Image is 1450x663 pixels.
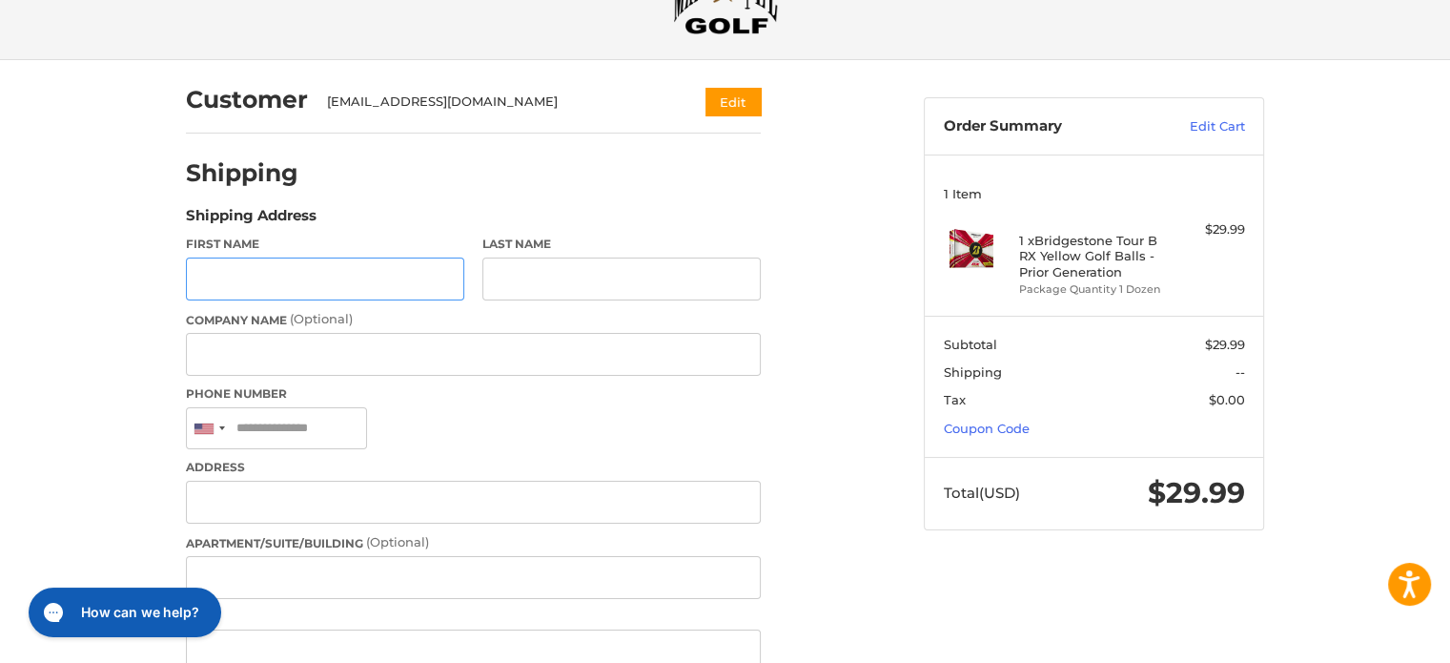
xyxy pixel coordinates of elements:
span: Tax [944,392,966,407]
span: Subtotal [944,337,997,352]
label: Last Name [482,236,761,253]
a: Edit Cart [1149,117,1245,136]
label: Address [186,459,761,476]
span: $29.99 [1205,337,1245,352]
button: Edit [705,88,761,115]
h2: Shipping [186,158,298,188]
iframe: Gorgias live chat messenger [19,581,226,644]
span: -- [1236,364,1245,380]
a: Coupon Code [944,421,1030,436]
h4: 1 x Bridgestone Tour B RX Yellow Golf Balls - Prior Generation [1019,233,1165,280]
h3: 1 Item [944,186,1245,201]
h2: Customer [186,85,308,114]
div: $29.99 [1170,220,1245,239]
legend: Shipping Address [186,205,317,236]
span: $0.00 [1209,392,1245,407]
label: Apartment/Suite/Building [186,533,761,552]
small: (Optional) [290,311,353,326]
small: (Optional) [366,534,429,549]
li: Package Quantity 1 Dozen [1019,281,1165,298]
label: Phone Number [186,385,761,403]
div: [EMAIL_ADDRESS][DOMAIN_NAME] [327,93,669,112]
span: $29.99 [1148,475,1245,510]
span: Shipping [944,364,1002,380]
label: City [186,609,761,626]
label: Company Name [186,310,761,329]
div: United States: +1 [187,408,231,449]
h3: Order Summary [944,117,1149,136]
label: First Name [186,236,464,253]
span: Total (USD) [944,484,1020,502]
